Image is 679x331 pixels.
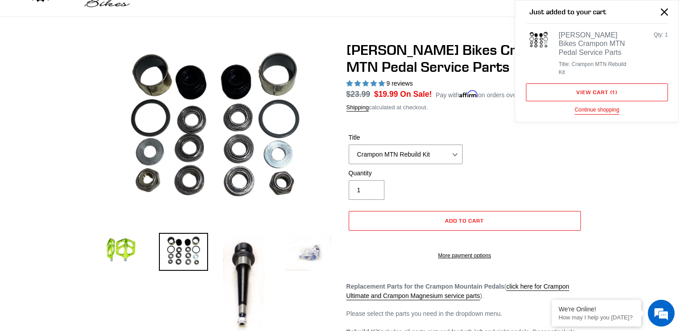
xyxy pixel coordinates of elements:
s: $23.99 [346,90,371,99]
span: 5.00 stars [346,80,387,87]
img: Canfield Bikes Crampon Mountain Rebuild Kit [526,31,551,50]
span: $19.99 [374,90,398,99]
img: Load image into Gallery viewer, Canfield Bikes Crampon MTN Pedal Service Parts [96,233,146,267]
textarea: Type your message and hit 'Enter' [4,229,170,261]
button: Add to cart [349,211,581,231]
span: Qty: [654,32,663,38]
h1: [PERSON_NAME] Bikes Crampon MTN Pedal Service Parts [346,41,583,76]
img: Load image into Gallery viewer, Canfield Bikes Crampon Mountain Rebuild Kit [159,233,208,271]
div: [PERSON_NAME] Bikes Crampon MTN Pedal Service Parts [558,31,628,57]
a: More payment options [349,252,581,260]
div: Chat with us now [60,50,163,62]
a: View cart (1 item) [526,83,668,101]
p: Pay with on orders over $35. [436,88,580,100]
span: 1 [665,32,668,38]
div: Minimize live chat window [146,4,168,26]
div: We're Online! [558,306,634,313]
li: Title: Crampon MTN Rebuild Kit [558,60,628,76]
span: Affirm [459,90,478,98]
span: 9 reviews [386,80,412,87]
img: d_696896380_company_1647369064580_696896380 [29,45,51,67]
label: Quantity [349,169,462,178]
ul: Product details [558,58,628,76]
span: On Sale! [400,88,432,100]
div: calculated at checkout. [346,103,583,112]
span: Please select the parts you need in the dropdown menu. [346,310,502,317]
h2: Just added to your cart [526,8,668,24]
img: Load image into Gallery viewer, Canfield Bikes Crampon MTN Pedal Service Parts [284,233,333,273]
a: click here for Crampon Ultimate and Crampon Magnesium service parts [346,283,569,300]
span: 1 item [612,89,615,95]
button: Continue shopping [575,106,619,115]
div: Navigation go back [10,49,23,62]
a: Shipping [346,104,369,112]
label: Title [349,133,462,142]
button: Close [654,2,675,22]
span: Add to cart [445,217,484,224]
strong: Replacement Parts for the Crampon Mountain Pedals [346,283,504,290]
p: How may I help you today? [558,314,634,321]
span: We're online! [52,105,123,195]
p: ( ). [346,282,583,301]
